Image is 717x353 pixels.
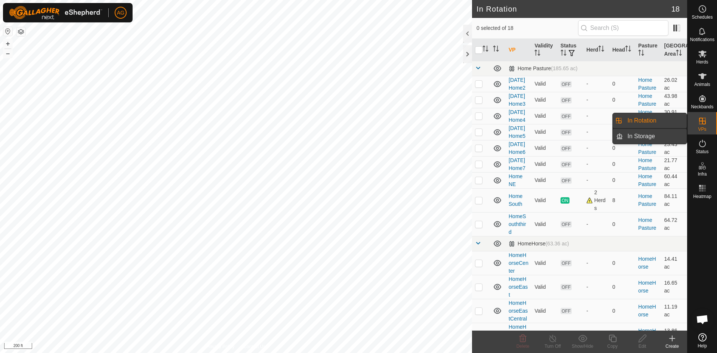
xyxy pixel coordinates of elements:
[661,251,687,275] td: 14.41 ac
[613,129,687,144] li: In Storage
[609,323,635,347] td: 0
[609,212,635,236] td: 0
[561,177,572,184] span: OFF
[586,112,606,120] div: -
[625,47,631,53] p-sorticon: Activate to sort
[627,343,657,350] div: Edit
[477,4,671,13] h2: In Rotation
[609,188,635,212] td: 8
[531,323,557,347] td: Valid
[638,217,656,231] a: Home Pasture
[561,129,572,136] span: OFF
[583,39,609,61] th: Herd
[509,93,525,107] a: [DATE] Home3
[638,280,656,294] a: HomeHorse
[661,188,687,212] td: 84.11 ac
[609,172,635,188] td: 0
[676,51,682,57] p-sorticon: Activate to sort
[609,299,635,323] td: 0
[691,105,713,109] span: Neckbands
[661,39,687,61] th: [GEOGRAPHIC_DATA] Area
[509,324,527,346] a: HomeHorseFarEast
[661,212,687,236] td: 64.72 ac
[509,213,526,235] a: HomeSouththird
[531,275,557,299] td: Valid
[638,157,656,171] a: Home Pasture
[509,173,522,187] a: Home NE
[561,113,572,120] span: OFF
[558,39,583,61] th: Status
[578,20,668,36] input: Search (S)
[586,144,606,152] div: -
[661,108,687,124] td: 30.91 ac
[493,47,499,53] p-sorticon: Activate to sort
[638,93,656,107] a: Home Pasture
[3,39,12,48] button: +
[661,275,687,299] td: 16.65 ac
[531,172,557,188] td: Valid
[661,76,687,92] td: 26.02 ac
[586,307,606,315] div: -
[692,15,713,19] span: Schedules
[661,92,687,108] td: 43.98 ac
[509,300,528,322] a: HomeHorseEastCentral
[586,189,606,212] div: 2 Herds
[613,113,687,128] li: In Rotation
[561,161,572,168] span: OFF
[538,343,568,350] div: Turn Off
[509,193,522,207] a: Home South
[3,27,12,36] button: Reset Map
[531,140,557,156] td: Valid
[586,80,606,88] div: -
[534,51,540,57] p-sorticon: Activate to sort
[531,108,557,124] td: Valid
[690,37,714,42] span: Notifications
[661,323,687,347] td: 13.86 ac
[586,283,606,291] div: -
[661,172,687,188] td: 60.44 ac
[609,251,635,275] td: 0
[638,173,656,187] a: Home Pasture
[531,92,557,108] td: Valid
[531,76,557,92] td: Valid
[531,299,557,323] td: Valid
[609,92,635,108] td: 0
[586,176,606,184] div: -
[609,108,635,124] td: 0
[609,39,635,61] th: Head
[598,47,604,53] p-sorticon: Activate to sort
[586,128,606,136] div: -
[531,124,557,140] td: Valid
[597,343,627,350] div: Copy
[698,172,707,176] span: Infra
[609,76,635,92] td: 0
[586,160,606,168] div: -
[694,82,710,87] span: Animals
[609,140,635,156] td: 0
[509,276,528,298] a: HomeHorseEast
[638,304,656,318] a: HomeHorse
[509,141,525,155] a: [DATE] Home6
[16,27,25,36] button: Map Layers
[207,343,235,350] a: Privacy Policy
[531,39,557,61] th: Validity
[627,116,656,125] span: In Rotation
[509,65,577,72] div: Home Pasture
[551,65,577,71] span: (185.65 ac)
[509,241,569,247] div: HomeHorse
[561,284,572,290] span: OFF
[623,113,687,128] a: In Rotation
[506,39,531,61] th: VP
[635,39,661,61] th: Pasture
[561,197,569,204] span: ON
[661,156,687,172] td: 21.77 ac
[509,109,525,123] a: [DATE] Home4
[638,328,656,341] a: HomeHorse
[531,188,557,212] td: Valid
[627,132,655,141] span: In Storage
[671,3,680,15] span: 18
[638,193,656,207] a: Home Pasture
[531,156,557,172] td: Valid
[638,51,644,57] p-sorticon: Activate to sort
[531,212,557,236] td: Valid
